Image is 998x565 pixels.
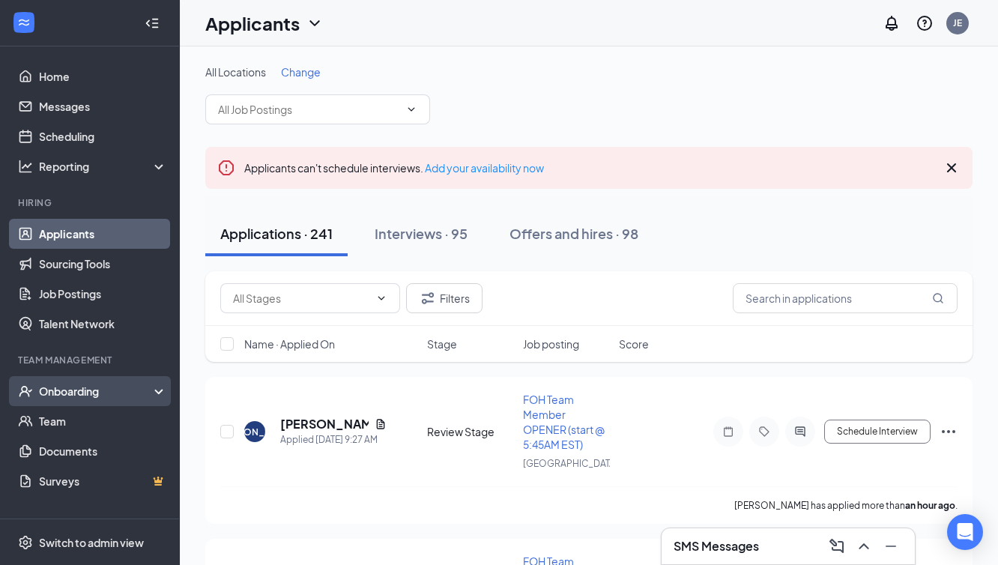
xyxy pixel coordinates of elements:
[39,466,167,496] a: SurveysCrown
[18,354,164,366] div: Team Management
[406,283,483,313] button: Filter Filters
[916,14,934,32] svg: QuestionInfo
[39,61,167,91] a: Home
[281,65,321,79] span: Change
[852,534,876,558] button: ChevronUp
[879,534,903,558] button: Minimize
[733,283,958,313] input: Search in applications
[882,537,900,555] svg: Minimize
[755,426,773,438] svg: Tag
[940,423,958,441] svg: Ellipses
[828,537,846,555] svg: ComposeMessage
[905,500,955,511] b: an hour ago
[145,16,160,31] svg: Collapse
[855,537,873,555] svg: ChevronUp
[523,458,618,469] span: [GEOGRAPHIC_DATA]
[824,420,931,444] button: Schedule Interview
[280,432,387,447] div: Applied [DATE] 9:27 AM
[306,14,324,32] svg: ChevronDown
[218,101,399,118] input: All Job Postings
[375,224,468,243] div: Interviews · 95
[39,384,154,399] div: Onboarding
[39,249,167,279] a: Sourcing Tools
[523,336,579,351] span: Job posting
[217,426,294,438] div: [PERSON_NAME]
[39,309,167,339] a: Talent Network
[39,436,167,466] a: Documents
[39,159,168,174] div: Reporting
[233,290,369,306] input: All Stages
[217,159,235,177] svg: Error
[39,121,167,151] a: Scheduling
[883,14,901,32] svg: Notifications
[791,426,809,438] svg: ActiveChat
[427,336,457,351] span: Stage
[280,416,369,432] h5: [PERSON_NAME]
[425,161,544,175] a: Add your availability now
[509,224,638,243] div: Offers and hires · 98
[947,514,983,550] div: Open Intercom Messenger
[943,159,961,177] svg: Cross
[953,16,962,29] div: JE
[39,219,167,249] a: Applicants
[39,279,167,309] a: Job Postings
[375,292,387,304] svg: ChevronDown
[674,538,759,555] h3: SMS Messages
[39,535,144,550] div: Switch to admin view
[375,418,387,430] svg: Document
[523,393,605,451] span: FOH Team Member OPENER (start @ 5:45AM EST)
[18,535,33,550] svg: Settings
[18,384,33,399] svg: UserCheck
[932,292,944,304] svg: MagnifyingGlass
[734,499,958,512] p: [PERSON_NAME] has applied more than .
[16,15,31,30] svg: WorkstreamLogo
[205,65,266,79] span: All Locations
[220,224,333,243] div: Applications · 241
[405,103,417,115] svg: ChevronDown
[419,289,437,307] svg: Filter
[244,336,335,351] span: Name · Applied On
[39,91,167,121] a: Messages
[427,424,514,439] div: Review Stage
[205,10,300,36] h1: Applicants
[18,196,164,209] div: Hiring
[825,534,849,558] button: ComposeMessage
[18,159,33,174] svg: Analysis
[39,406,167,436] a: Team
[719,426,737,438] svg: Note
[619,336,649,351] span: Score
[244,161,544,175] span: Applicants can't schedule interviews.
